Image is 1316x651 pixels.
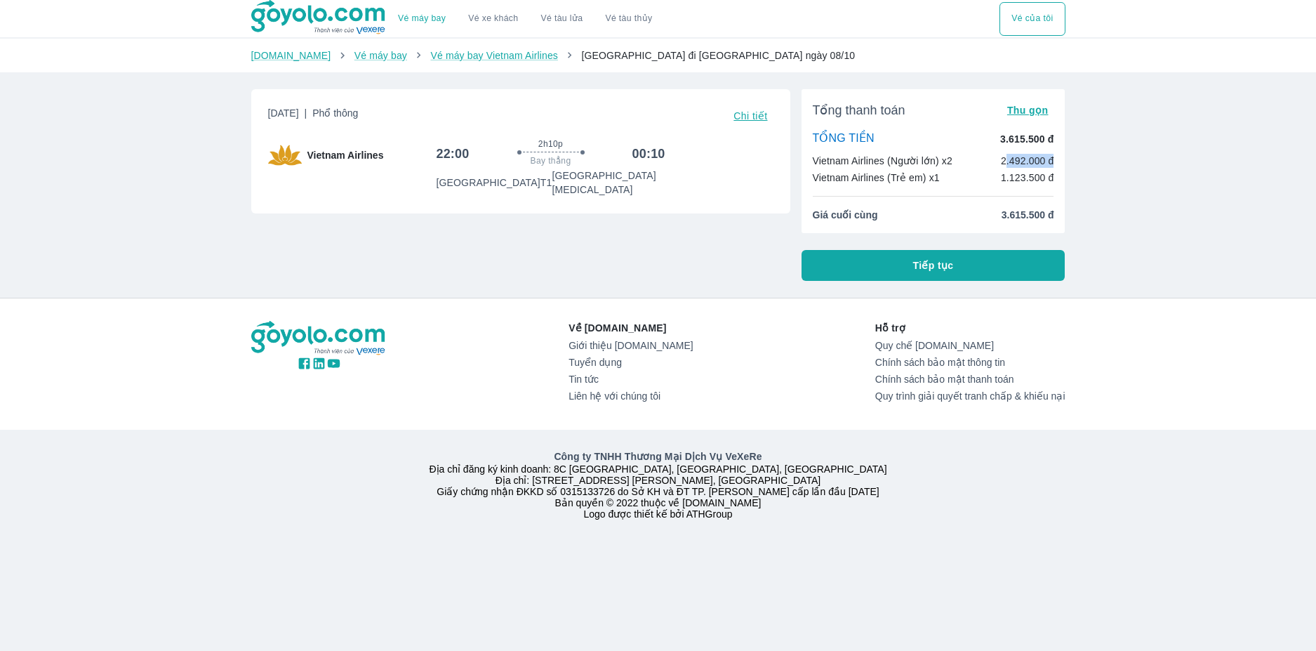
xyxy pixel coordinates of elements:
span: Vietnam Airlines [307,148,384,162]
h6: 00:10 [632,145,665,162]
button: Thu gọn [1002,100,1054,120]
p: Về [DOMAIN_NAME] [569,321,693,335]
span: [DATE] [268,106,359,126]
span: [GEOGRAPHIC_DATA] đi [GEOGRAPHIC_DATA] ngày 08/10 [581,50,855,61]
h6: 22:00 [437,145,470,162]
span: Chi tiết [733,110,767,121]
p: TỔNG TIỀN [813,131,875,147]
p: Vietnam Airlines (Người lớn) x2 [813,154,952,168]
p: Vietnam Airlines (Trẻ em) x1 [813,171,940,185]
a: Vé xe khách [468,13,518,24]
a: Quy trình giải quyết tranh chấp & khiếu nại [875,390,1065,402]
p: 1.123.500 đ [1001,171,1054,185]
div: choose transportation mode [999,2,1065,36]
span: Bay thẳng [531,155,571,166]
a: Vé tàu lửa [530,2,594,36]
a: Vé máy bay [354,50,407,61]
span: 2h10p [538,138,563,150]
span: Tiếp tục [913,258,954,272]
button: Chi tiết [728,106,773,126]
button: Vé của tôi [999,2,1065,36]
p: [GEOGRAPHIC_DATA] [MEDICAL_DATA] [552,169,665,197]
a: Quy chế [DOMAIN_NAME] [875,340,1065,351]
div: Địa chỉ đăng ký kinh doanh: 8C [GEOGRAPHIC_DATA], [GEOGRAPHIC_DATA], [GEOGRAPHIC_DATA] Địa chỉ: [... [243,449,1074,520]
a: Giới thiệu [DOMAIN_NAME] [569,340,693,351]
img: logo [251,321,387,356]
span: | [305,107,307,119]
span: 3.615.500 đ [1002,208,1054,222]
p: 2.492.000 đ [1001,154,1054,168]
a: Tin tức [569,374,693,385]
button: Tiếp tục [802,250,1065,281]
span: Phổ thông [312,107,358,119]
p: [GEOGRAPHIC_DATA] T1 [437,176,552,190]
nav: breadcrumb [251,48,1065,63]
button: Vé tàu thủy [594,2,663,36]
a: Vé máy bay Vietnam Airlines [430,50,558,61]
p: 3.615.500 đ [1000,132,1054,146]
a: Liên hệ với chúng tôi [569,390,693,402]
span: Giá cuối cùng [813,208,878,222]
div: choose transportation mode [387,2,663,36]
a: Chính sách bảo mật thanh toán [875,374,1065,385]
a: [DOMAIN_NAME] [251,50,331,61]
a: Vé máy bay [398,13,446,24]
span: Tổng thanh toán [813,102,905,119]
a: Tuyển dụng [569,357,693,368]
span: Thu gọn [1007,105,1049,116]
p: Hỗ trợ [875,321,1065,335]
p: Công ty TNHH Thương Mại Dịch Vụ VeXeRe [254,449,1063,463]
a: Chính sách bảo mật thông tin [875,357,1065,368]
